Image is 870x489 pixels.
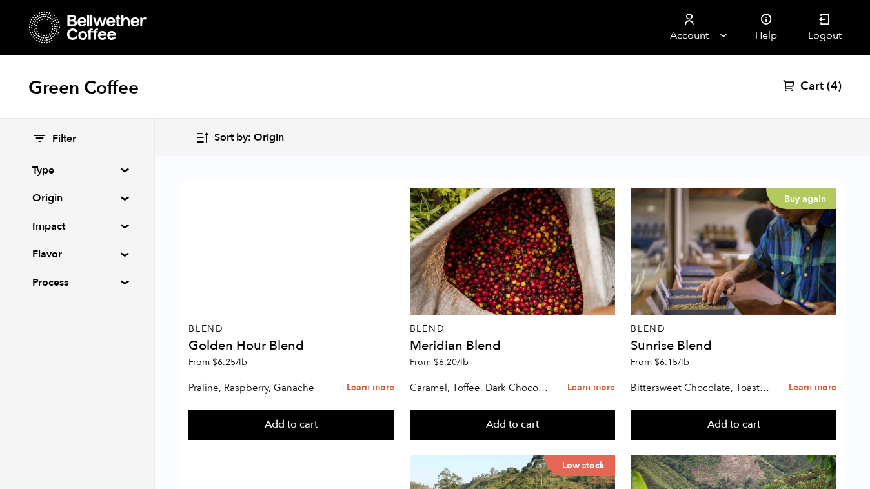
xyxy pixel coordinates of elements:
[631,188,836,315] a: Buy again
[188,339,394,352] h4: Golden Hour Blend
[766,188,836,209] p: Buy again
[631,356,689,368] span: From
[654,356,689,368] bdi: 6.15
[214,131,284,145] span: Sort by: Origin
[188,356,247,368] span: From
[410,410,615,440] button: Add to cart
[236,356,247,368] span: /lb
[654,356,660,368] span: $
[188,410,394,440] button: Add to cart
[434,356,439,368] span: $
[457,356,469,368] span: /lb
[827,79,842,94] span: (4)
[800,79,824,94] span: Cart
[631,410,836,440] button: Add to cart
[32,246,121,262] summary: Flavor
[52,132,76,146] span: Filter
[631,378,771,397] p: Bittersweet Chocolate, Toasted Marshmallow, Candied Orange, Praline
[212,356,247,368] bdi: 6.25
[789,374,836,402] a: Learn more
[28,76,139,99] h1: Green Coffee
[188,378,329,397] p: Praline, Raspberry, Ganache
[32,275,121,290] summary: Process
[631,324,836,334] p: Blend
[678,356,689,368] span: /lb
[544,455,615,476] p: Low stock
[783,79,842,94] a: Cart (4)
[410,356,469,368] span: From
[32,190,121,206] summary: Origin
[631,339,836,352] h4: Sunrise Blend
[410,378,550,397] p: Caramel, Toffee, Dark Chocolate
[212,356,217,368] span: $
[347,374,394,402] a: Learn more
[195,123,284,153] button: Sort by: Origin
[434,356,469,368] bdi: 6.20
[410,324,615,334] p: Blend
[32,219,121,234] summary: Impact
[410,339,615,352] h4: Meridian Blend
[567,374,615,402] a: Learn more
[32,163,121,178] summary: Type
[188,324,394,334] p: Blend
